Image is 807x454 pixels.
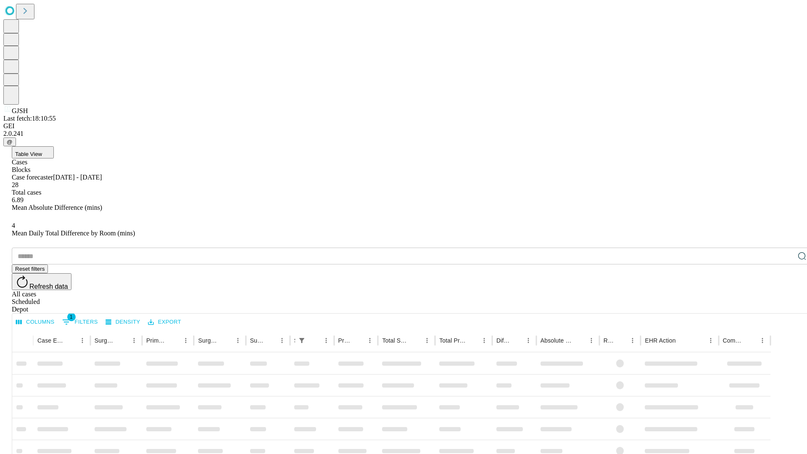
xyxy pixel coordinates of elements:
div: Surgeon Name [95,337,116,344]
div: Resolved in EHR [604,337,614,344]
span: GJSH [12,107,28,114]
button: Table View [12,146,54,158]
div: Absolute Difference [541,337,573,344]
button: Sort [264,335,276,346]
button: Sort [65,335,76,346]
button: Sort [677,335,688,346]
button: Refresh data [12,273,71,290]
span: Mean Absolute Difference (mins) [12,204,102,211]
button: Sort [511,335,522,346]
span: 28 [12,181,18,188]
span: [DATE] - [DATE] [53,174,102,181]
span: Reset filters [15,266,45,272]
button: Sort [409,335,421,346]
div: Comments [723,337,744,344]
button: Sort [745,335,757,346]
div: 2.0.241 [3,130,804,137]
button: Menu [627,335,638,346]
button: Select columns [14,316,57,329]
button: Menu [478,335,490,346]
button: Show filters [296,335,308,346]
span: Last fetch: 18:10:55 [3,115,56,122]
span: Case forecaster [12,174,53,181]
div: Total Predicted Duration [439,337,466,344]
div: Total Scheduled Duration [382,337,409,344]
button: Sort [220,335,232,346]
button: Show filters [60,315,100,329]
button: Sort [116,335,128,346]
button: Menu [364,335,376,346]
div: GEI [3,122,804,130]
button: Export [146,316,183,329]
span: Table View [15,151,42,157]
button: Sort [615,335,627,346]
button: Menu [705,335,717,346]
span: @ [7,139,13,145]
button: Menu [757,335,768,346]
button: Menu [276,335,288,346]
div: 1 active filter [296,335,308,346]
button: Menu [320,335,332,346]
span: 1 [67,313,76,321]
button: Sort [352,335,364,346]
button: Menu [522,335,534,346]
button: Menu [585,335,597,346]
div: Case Epic Id [37,337,64,344]
button: Sort [574,335,585,346]
div: EHR Action [645,337,675,344]
button: Sort [309,335,320,346]
button: Sort [467,335,478,346]
button: Menu [128,335,140,346]
div: Surgery Date [250,337,264,344]
span: Refresh data [29,283,68,290]
div: Scheduled In Room Duration [294,337,295,344]
button: Reset filters [12,264,48,273]
button: Menu [232,335,244,346]
button: @ [3,137,16,146]
div: Surgery Name [198,337,219,344]
span: Mean Daily Total Difference by Room (mins) [12,230,135,237]
div: Difference [496,337,510,344]
button: Density [103,316,142,329]
div: Primary Service [146,337,167,344]
span: Total cases [12,189,41,196]
button: Menu [180,335,192,346]
div: Predicted In Room Duration [338,337,352,344]
button: Sort [168,335,180,346]
span: 6.89 [12,196,24,203]
button: Menu [421,335,433,346]
button: Menu [76,335,88,346]
span: 4 [12,222,15,229]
